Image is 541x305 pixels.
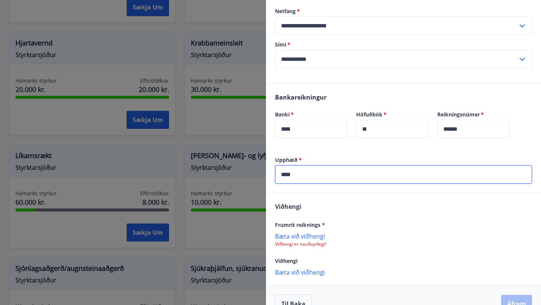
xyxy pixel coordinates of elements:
[275,41,532,48] label: Sími
[275,93,326,101] span: Bankareikningur
[275,111,347,118] label: Banki
[275,268,532,276] p: Bæta við viðhengi
[275,221,325,228] span: Frumrit reiknings
[437,111,509,118] label: Reikningsnúmer
[275,257,298,264] span: Viðhengi
[275,165,532,184] div: Upphæð
[275,241,532,247] p: Viðhengi er nauðsynlegt!
[356,111,428,118] label: Höfuðbók
[275,232,532,240] p: Bæta við viðhengi
[275,202,301,211] span: Viðhengi
[275,8,532,15] label: Netfang
[275,156,532,164] label: Upphæð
